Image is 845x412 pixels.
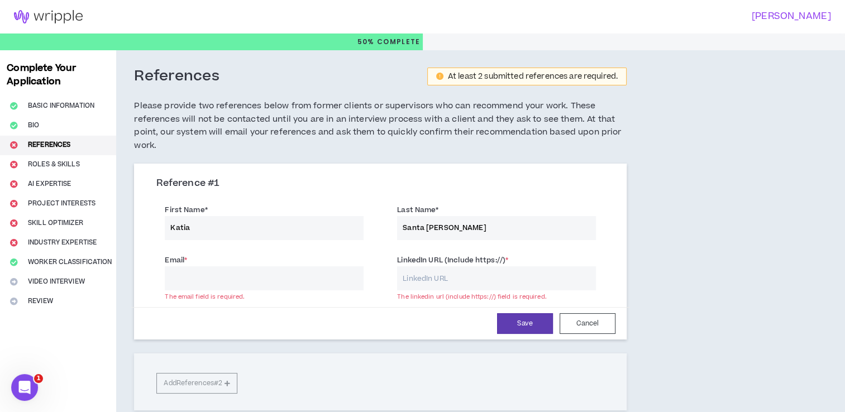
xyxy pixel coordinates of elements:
label: First Name [165,201,207,219]
label: LinkedIn URL (Include https://) [397,251,508,269]
button: Cancel [560,313,615,334]
iframe: Intercom live chat [11,374,38,401]
h3: References [134,67,219,86]
span: 1 [34,374,43,383]
h3: [PERSON_NAME] [416,11,831,22]
div: The linkedin url (include https://) field is required. [397,293,596,301]
label: Last Name [397,201,438,219]
span: exclamation-circle [436,73,443,80]
h5: Please provide two references below from former clients or supervisors who can recommend your wor... [134,99,627,152]
span: Complete [375,37,421,47]
p: 50% [357,33,421,50]
label: Email [165,251,187,269]
div: The email field is required. [165,293,364,301]
h3: Complete Your Application [2,61,114,88]
div: At least 2 submitted references are required. [448,73,618,80]
button: Save [497,313,553,334]
input: LinkedIn URL [397,266,596,290]
h3: Reference # 1 [156,178,604,190]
